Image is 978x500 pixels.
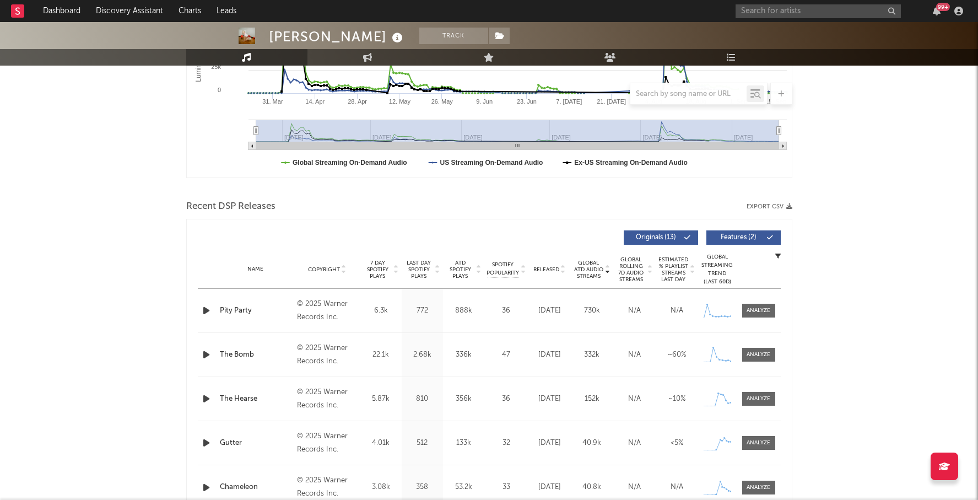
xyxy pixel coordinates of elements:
div: 33 [487,482,526,493]
div: © 2025 Warner Records Inc. [297,298,357,324]
div: N/A [658,305,695,316]
span: Recent DSP Releases [186,200,275,213]
div: <5% [658,438,695,449]
text: Luminate Daily Streams [194,12,202,82]
span: Global Rolling 7D Audio Streams [616,256,646,283]
input: Search by song name or URL [630,90,747,99]
span: Released [533,266,559,273]
div: © 2025 Warner Records Inc. [297,430,357,456]
div: N/A [658,482,695,493]
div: 6.3k [363,305,399,316]
div: 356k [446,394,482,405]
div: [DATE] [531,350,568,361]
a: The Hearse [220,394,292,405]
a: Gutter [220,438,292,449]
div: 36 [487,394,526,405]
input: Search for artists [736,4,901,18]
a: Chameleon [220,482,292,493]
div: [PERSON_NAME] [269,28,406,46]
div: ~ 10 % [658,394,695,405]
div: 2.68k [404,350,440,361]
div: ~ 60 % [658,350,695,361]
text: Global Streaming On-Demand Audio [293,159,407,166]
div: 730k [574,305,610,316]
div: 772 [404,305,440,316]
span: Features ( 2 ) [714,234,764,241]
div: 888k [446,305,482,316]
span: 7 Day Spotify Plays [363,260,392,279]
span: Originals ( 13 ) [631,234,682,241]
div: [DATE] [531,394,568,405]
div: 512 [404,438,440,449]
button: Originals(13) [624,230,698,245]
div: N/A [616,394,653,405]
div: 40.8k [574,482,610,493]
div: N/A [616,305,653,316]
div: N/A [616,438,653,449]
button: 99+ [933,7,941,15]
div: 32 [487,438,526,449]
div: © 2025 Warner Records Inc. [297,386,357,412]
span: Last Day Spotify Plays [404,260,434,279]
span: Spotify Popularity [487,261,519,277]
div: N/A [616,350,653,361]
text: US Streaming On-Demand Audio [440,159,543,166]
button: Track [419,28,488,44]
div: 36 [487,305,526,316]
a: The Bomb [220,350,292,361]
div: 47 [487,350,526,361]
div: [DATE] [531,482,568,493]
div: Name [220,265,292,273]
div: 40.9k [574,438,610,449]
span: Global ATD Audio Streams [574,260,604,279]
div: 4.01k [363,438,399,449]
div: 3.08k [363,482,399,493]
div: 358 [404,482,440,493]
button: Export CSV [747,203,792,210]
div: 5.87k [363,394,399,405]
div: 810 [404,394,440,405]
div: [DATE] [531,438,568,449]
div: Global Streaming Trend (Last 60D) [701,253,734,286]
div: 336k [446,350,482,361]
span: ATD Spotify Plays [446,260,475,279]
button: Features(2) [706,230,781,245]
text: Ex-US Streaming On-Demand Audio [574,159,688,166]
div: 99 + [936,3,950,11]
div: © 2025 Warner Records Inc. [297,342,357,368]
div: 22.1k [363,350,399,361]
div: 133k [446,438,482,449]
a: Pity Party [220,305,292,316]
div: N/A [616,482,653,493]
div: 53.2k [446,482,482,493]
span: Copyright [308,266,340,273]
text: 25k [211,63,221,70]
div: 332k [574,350,610,361]
div: 152k [574,394,610,405]
span: Estimated % Playlist Streams Last Day [658,256,689,283]
div: [DATE] [531,305,568,316]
